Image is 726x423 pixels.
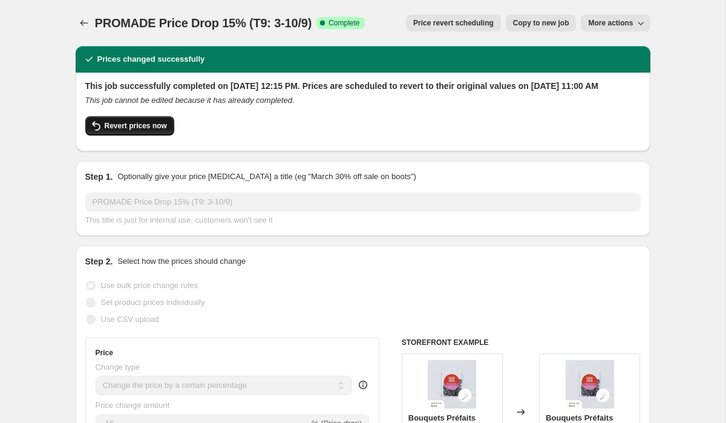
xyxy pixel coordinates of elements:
[85,255,113,267] h2: Step 2.
[406,15,501,31] button: Price revert scheduling
[96,362,140,372] span: Change type
[76,15,93,31] button: Price change jobs
[105,121,167,131] span: Revert prices now
[95,16,312,30] span: PROMADE Price Drop 15% (T9: 3-10/9)
[329,18,359,28] span: Complete
[506,15,577,31] button: Copy to new job
[85,96,295,105] i: This job cannot be edited because it has already completed.
[97,53,205,65] h2: Prices changed successfully
[85,171,113,183] h2: Step 1.
[101,298,205,307] span: Set product prices individually
[581,15,650,31] button: More actions
[101,315,159,324] span: Use CSV upload
[85,192,641,212] input: 30% off holiday sale
[402,338,641,347] h6: STOREFRONT EXAMPLE
[85,215,273,225] span: This title is just for internal use, customers won't see it
[85,116,174,136] button: Revert prices now
[566,360,614,408] img: Legend_LoosePromade-01_80x.jpg
[428,360,476,408] img: Legend_LoosePromade-01_80x.jpg
[96,348,113,358] h3: Price
[357,379,369,391] div: help
[588,18,633,28] span: More actions
[413,18,494,28] span: Price revert scheduling
[117,171,416,183] p: Optionally give your price [MEDICAL_DATA] a title (eg "March 30% off sale on boots")
[96,401,170,410] span: Price change amount
[85,80,641,92] h2: This job successfully completed on [DATE] 12:15 PM. Prices are scheduled to revert to their origi...
[513,18,569,28] span: Copy to new job
[101,281,198,290] span: Use bulk price change rules
[117,255,246,267] p: Select how the prices should change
